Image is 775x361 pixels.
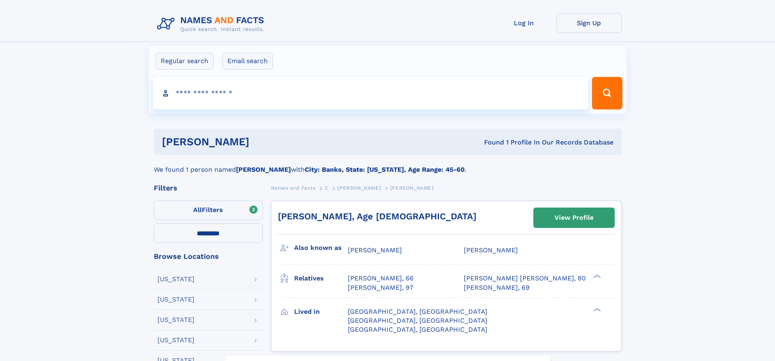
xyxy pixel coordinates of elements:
[271,183,316,193] a: Names and Facts
[162,137,367,147] h1: [PERSON_NAME]
[153,77,589,109] input: search input
[154,201,263,220] label: Filters
[348,308,487,315] span: [GEOGRAPHIC_DATA], [GEOGRAPHIC_DATA]
[154,13,271,35] img: Logo Names and Facts
[390,185,434,191] span: [PERSON_NAME]
[154,184,263,192] div: Filters
[305,166,465,173] b: City: Banks, State: [US_STATE], Age Range: 45-60
[155,53,214,70] label: Regular search
[348,317,487,324] span: [GEOGRAPHIC_DATA], [GEOGRAPHIC_DATA]
[534,208,614,228] a: View Profile
[193,206,202,214] span: All
[325,185,328,191] span: C
[154,253,263,260] div: Browse Locations
[154,155,622,175] div: We found 1 person named with .
[294,241,348,255] h3: Also known as
[157,337,194,343] div: [US_STATE]
[157,317,194,323] div: [US_STATE]
[555,208,594,227] div: View Profile
[592,274,601,279] div: ❯
[464,274,586,283] a: [PERSON_NAME] [PERSON_NAME], 80
[464,283,530,292] a: [PERSON_NAME], 69
[367,138,613,147] div: Found 1 Profile In Our Records Database
[491,13,557,33] a: Log In
[337,183,381,193] a: [PERSON_NAME]
[236,166,291,173] b: [PERSON_NAME]
[157,276,194,282] div: [US_STATE]
[157,296,194,303] div: [US_STATE]
[348,274,414,283] a: [PERSON_NAME], 66
[348,283,413,292] a: [PERSON_NAME], 97
[592,307,601,312] div: ❯
[294,271,348,285] h3: Relatives
[325,183,328,193] a: C
[348,246,402,254] span: [PERSON_NAME]
[557,13,622,33] a: Sign Up
[222,53,273,70] label: Email search
[278,211,476,221] a: [PERSON_NAME], Age [DEMOGRAPHIC_DATA]
[294,305,348,319] h3: Lived in
[337,185,381,191] span: [PERSON_NAME]
[464,246,518,254] span: [PERSON_NAME]
[592,77,622,109] button: Search Button
[348,326,487,333] span: [GEOGRAPHIC_DATA], [GEOGRAPHIC_DATA]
